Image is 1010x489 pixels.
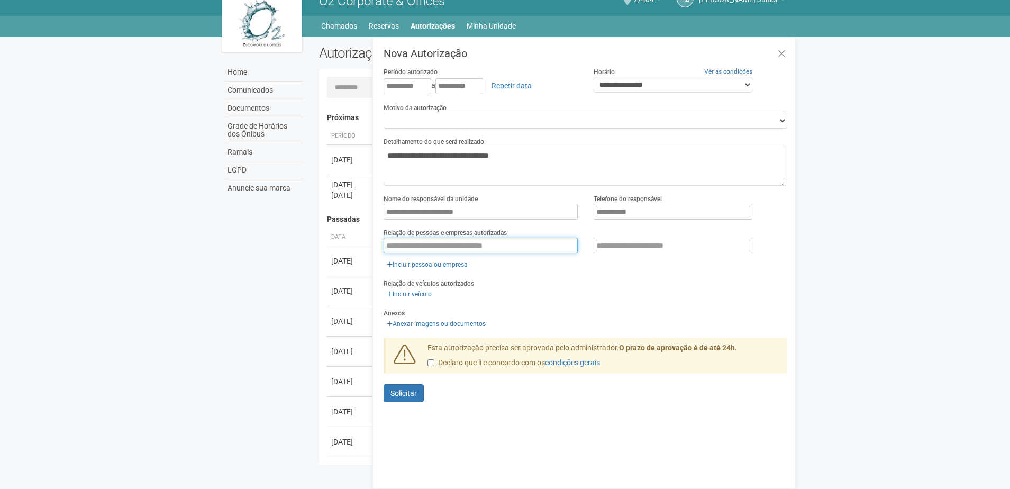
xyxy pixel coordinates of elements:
[331,376,370,387] div: [DATE]
[384,194,478,204] label: Nome do responsável da unidade
[594,194,662,204] label: Telefone do responsável
[225,161,303,179] a: LGPD
[384,309,405,318] label: Anexos
[427,358,600,368] label: Declaro que li e concordo com os
[485,77,539,95] a: Repetir data
[384,103,447,113] label: Motivo da autorização
[384,77,578,95] div: a
[331,256,370,266] div: [DATE]
[225,179,303,197] a: Anuncie sua marca
[427,359,434,366] input: Declaro que li e concordo com oscondições gerais
[390,389,417,397] span: Solicitar
[594,67,615,77] label: Horário
[327,215,780,223] h4: Passadas
[225,99,303,117] a: Documentos
[384,48,787,59] h3: Nova Autorização
[331,179,370,190] div: [DATE]
[331,406,370,417] div: [DATE]
[369,19,399,33] a: Reservas
[384,318,489,330] a: Anexar imagens ou documentos
[384,228,507,238] label: Relação de pessoas e empresas autorizadas
[545,358,600,367] a: condições gerais
[225,64,303,81] a: Home
[331,155,370,165] div: [DATE]
[225,81,303,99] a: Comunicados
[411,19,455,33] a: Autorizações
[327,128,375,145] th: Período
[225,143,303,161] a: Ramais
[319,45,545,61] h2: Autorizações
[327,229,375,246] th: Data
[384,259,471,270] a: Incluir pessoa ou empresa
[619,343,737,352] strong: O prazo de aprovação é de até 24h.
[384,288,435,300] a: Incluir veículo
[321,19,357,33] a: Chamados
[704,68,752,75] a: Ver as condições
[384,384,424,402] button: Solicitar
[384,279,474,288] label: Relação de veículos autorizados
[327,114,780,122] h4: Próximas
[331,190,370,201] div: [DATE]
[331,286,370,296] div: [DATE]
[331,346,370,357] div: [DATE]
[331,437,370,447] div: [DATE]
[420,343,788,374] div: Esta autorização precisa ser aprovada pelo administrador.
[225,117,303,143] a: Grade de Horários dos Ônibus
[384,67,438,77] label: Período autorizado
[384,137,484,147] label: Detalhamento do que será realizado
[331,316,370,327] div: [DATE]
[467,19,516,33] a: Minha Unidade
